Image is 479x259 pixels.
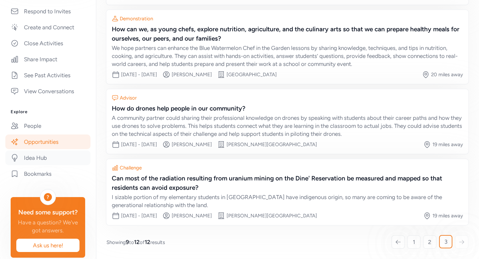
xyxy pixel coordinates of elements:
div: Need some support? [16,208,80,217]
h3: Explore [11,109,85,115]
div: 19 miles away [432,212,463,219]
div: [PERSON_NAME] [172,71,212,78]
a: People [5,119,90,133]
a: View Conversations [5,84,90,99]
a: Create and Connect [5,20,90,35]
button: Ask us here! [16,238,80,252]
div: [PERSON_NAME] [172,212,212,219]
div: [DATE] - [DATE] [121,141,157,148]
span: 9 [126,239,129,245]
div: [PERSON_NAME][GEOGRAPHIC_DATA] [227,212,317,219]
div: A community partner could sharing their professional knowledge on drones by speaking with student... [112,114,463,138]
a: Bookmarks [5,166,90,181]
a: Idea Hub [5,150,90,165]
span: Ask us here! [22,241,74,249]
div: Have a question? We've got answers. [16,218,80,234]
span: 1 [413,238,415,246]
span: 3 [444,238,447,246]
div: We hope partners can enhance the Blue Watermelon Chef in the Garden lessons by sharing knowledge,... [112,44,463,68]
span: 12 [145,239,150,245]
div: [DATE] - [DATE] [121,212,157,219]
div: Challenge [120,164,142,171]
a: Respond to Invites [5,4,90,19]
a: Opportunities [5,134,90,149]
a: 1 [407,235,420,249]
span: Showing to of results [106,238,165,246]
a: 2 [423,235,436,249]
div: How can we, as young chefs, explore nutrition, agriculture, and the culinary arts so that we can ... [112,25,463,43]
div: [GEOGRAPHIC_DATA] [227,71,277,78]
div: How do drones help people in our community? [112,104,463,113]
a: Share Impact [5,52,90,67]
div: Demonstration [120,15,153,22]
div: Advisor [120,95,137,101]
div: [DATE] - [DATE] [121,71,157,78]
div: 19 miles away [432,141,463,148]
div: Can most of the radiation resulting from uranium mining on the Dine' Reservation be measured and ... [112,174,463,192]
a: See Past Activities [5,68,90,83]
span: 12 [134,239,140,245]
div: 20 miles away [431,71,463,78]
span: 2 [428,238,431,246]
div: [PERSON_NAME] [172,141,212,148]
div: ? [44,193,52,201]
div: I sizable portion of my elementary students in [GEOGRAPHIC_DATA] have indigenous origin, so many ... [112,193,463,209]
div: [PERSON_NAME][GEOGRAPHIC_DATA] [227,141,317,148]
a: Close Activities [5,36,90,51]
